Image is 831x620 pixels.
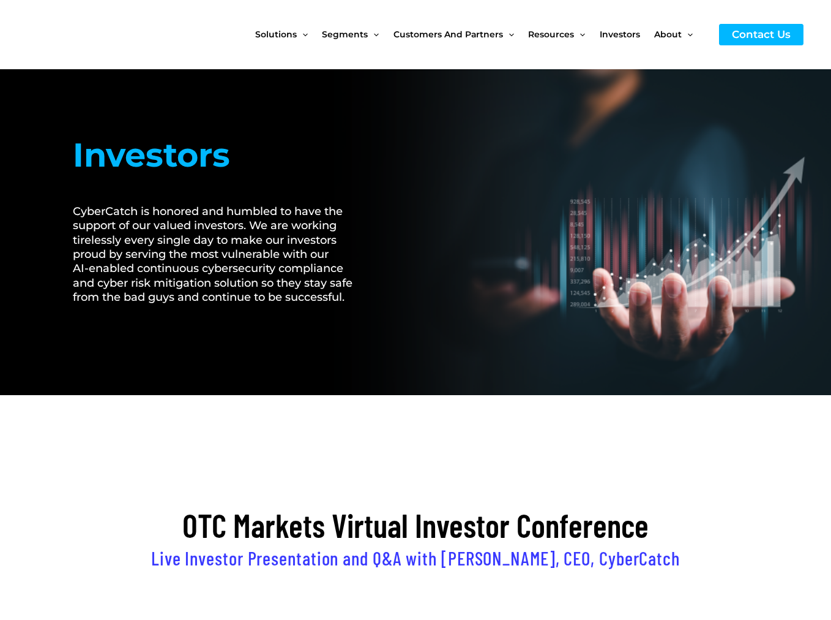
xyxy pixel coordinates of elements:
[368,9,379,60] span: Menu Toggle
[21,9,168,60] img: CyberCatch
[255,9,297,60] span: Solutions
[322,9,368,60] span: Segments
[682,9,693,60] span: Menu Toggle
[719,24,803,45] a: Contact Us
[528,9,574,60] span: Resources
[297,9,308,60] span: Menu Toggle
[600,9,654,60] a: Investors
[73,504,758,546] h2: OTC Markets Virtual Investor Conference
[654,9,682,60] span: About
[73,205,367,305] h2: CyberCatch is honored and humbled to have the support of our valued investors. We are working tir...
[393,9,503,60] span: Customers and Partners
[255,9,707,60] nav: Site Navigation: New Main Menu
[574,9,585,60] span: Menu Toggle
[503,9,514,60] span: Menu Toggle
[73,546,758,570] h2: Live Investor Presentation and Q&A with [PERSON_NAME], CEO, CyberCatch
[73,130,367,180] h1: Investors
[600,9,640,60] span: Investors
